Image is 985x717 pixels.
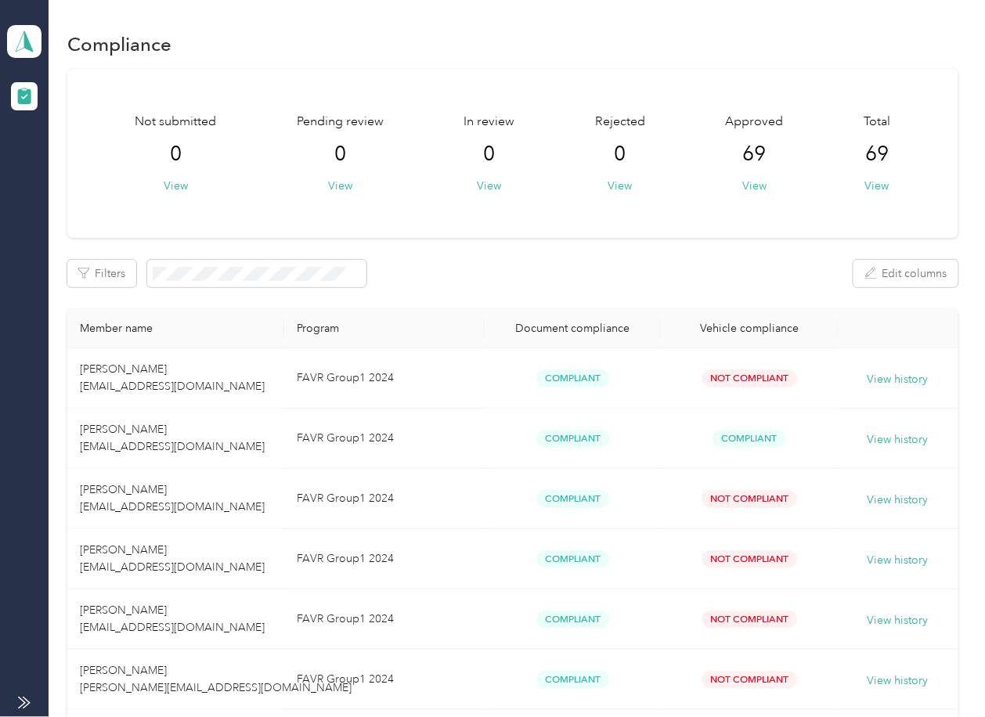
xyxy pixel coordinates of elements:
span: [PERSON_NAME] [EMAIL_ADDRESS][DOMAIN_NAME] [80,423,265,453]
span: Compliant [537,671,609,689]
span: Compliant [537,611,609,629]
span: 69 [743,142,767,167]
span: Not Compliant [702,611,797,629]
button: View [328,178,352,194]
th: Member name [67,309,284,348]
td: FAVR Group1 2024 [284,589,485,650]
span: [PERSON_NAME] [EMAIL_ADDRESS][DOMAIN_NAME] [80,543,265,574]
button: View [865,178,889,194]
span: 0 [615,142,626,167]
button: Edit columns [853,260,958,287]
span: Total [864,113,890,132]
span: 0 [484,142,496,167]
button: View history [868,552,929,569]
td: FAVR Group1 2024 [284,650,485,710]
span: Compliant [537,430,609,448]
button: View history [868,492,929,509]
button: Filters [67,260,136,287]
span: Compliant [713,430,785,448]
button: View [742,178,767,194]
div: Document compliance [497,322,648,335]
span: Compliant [537,550,609,568]
span: [PERSON_NAME] [EMAIL_ADDRESS][DOMAIN_NAME] [80,483,265,513]
span: [PERSON_NAME] [EMAIL_ADDRESS][DOMAIN_NAME] [80,604,265,634]
span: [PERSON_NAME] [EMAIL_ADDRESS][DOMAIN_NAME] [80,362,265,393]
button: View [478,178,502,194]
span: Approved [726,113,784,132]
span: Compliant [537,490,609,508]
span: Not Compliant [702,369,797,387]
button: View history [868,371,929,388]
button: View history [868,672,929,690]
td: FAVR Group1 2024 [284,469,485,529]
span: Not Compliant [702,490,797,508]
div: Vehicle compliance [673,322,824,335]
iframe: Everlance-gr Chat Button Frame [897,629,985,717]
h1: Compliance [67,36,171,52]
th: Program [284,309,485,348]
span: 69 [865,142,889,167]
button: View [608,178,633,194]
span: Compliant [537,369,609,387]
span: Rejected [595,113,645,132]
td: FAVR Group1 2024 [284,409,485,469]
span: 0 [334,142,346,167]
td: FAVR Group1 2024 [284,529,485,589]
span: [PERSON_NAME] [PERSON_NAME][EMAIL_ADDRESS][DOMAIN_NAME] [80,664,352,694]
span: Not Compliant [702,671,797,689]
span: Not Compliant [702,550,797,568]
button: View history [868,431,929,449]
button: View history [868,612,929,629]
td: FAVR Group1 2024 [284,348,485,409]
span: Pending review [297,113,384,132]
span: In review [464,113,515,132]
